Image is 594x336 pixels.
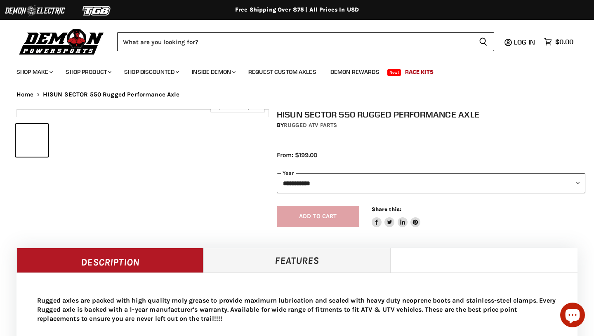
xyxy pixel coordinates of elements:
[277,121,585,130] div: by
[10,60,571,80] ul: Main menu
[558,303,587,329] inbox-online-store-chat: Shopify online store chat
[472,32,494,51] button: Search
[399,63,440,80] a: Race Kits
[117,32,472,51] input: Search
[242,63,323,80] a: Request Custom Axles
[214,104,260,110] span: Click to expand
[10,63,58,80] a: Shop Make
[16,248,203,273] a: Description
[277,151,317,159] span: From: $199.00
[555,38,573,46] span: $0.00
[186,63,240,80] a: Inside Demon
[43,91,180,98] span: HISUN SECTOR 550 Rugged Performance Axle
[372,206,421,228] aside: Share this:
[118,63,184,80] a: Shop Discounted
[510,38,540,46] a: Log in
[540,36,577,48] a: $0.00
[324,63,386,80] a: Demon Rewards
[284,122,337,129] a: Rugged ATV Parts
[37,296,557,323] p: Rugged axles are packed with high quality moly grease to provide maximum lubrication and sealed w...
[277,173,585,193] select: year
[372,206,401,212] span: Share this:
[16,27,107,56] img: Demon Powersports
[16,124,48,157] button: IMAGE thumbnail
[387,69,401,76] span: New!
[4,3,66,19] img: Demon Electric Logo 2
[66,3,128,19] img: TGB Logo 2
[514,38,535,46] span: Log in
[203,248,390,273] a: Features
[117,32,494,51] form: Product
[277,109,585,120] h1: HISUN SECTOR 550 Rugged Performance Axle
[16,91,34,98] a: Home
[59,63,116,80] a: Shop Product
